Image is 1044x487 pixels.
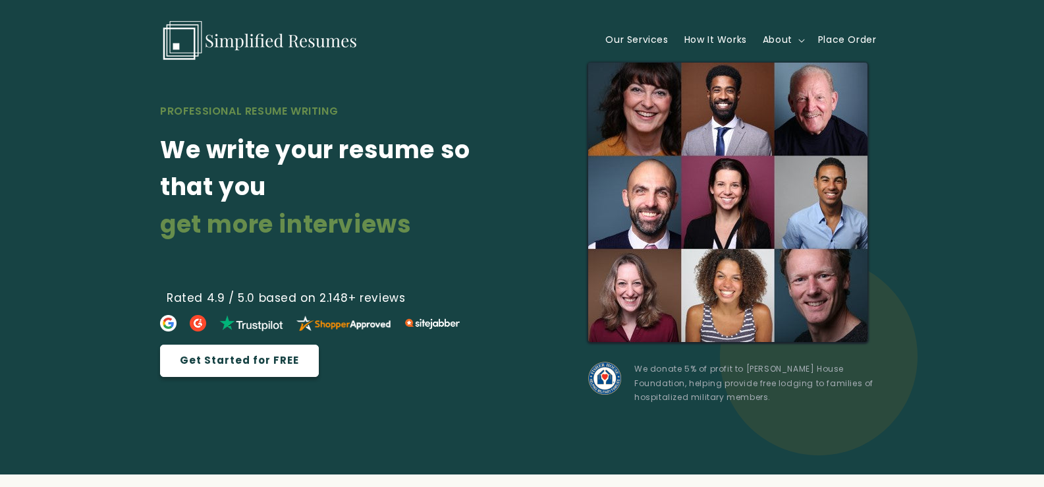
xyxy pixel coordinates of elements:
[634,362,875,405] p: We donate 5% of profit to [PERSON_NAME] House Foundation, helping provide free lodging to familie...
[160,132,470,203] strong: We write your resume so that you
[160,18,358,62] img: Simplified Resumes
[810,26,885,53] a: Place Order
[676,26,755,53] a: How It Works
[597,26,676,53] a: Our Services
[818,34,877,45] span: Place Order
[605,34,668,45] span: Our Services
[160,105,489,119] h2: PROFESSIONAL RESUME WRITING
[684,34,747,45] span: How It Works
[160,344,319,376] a: Get Started for FREE
[755,26,810,53] summary: About
[160,207,411,241] strong: get more interviews
[763,34,792,45] span: About
[167,288,405,308] span: Rated 4.9 / 5.0 based on 2.148+ reviews
[155,13,362,67] a: Simplified Resumes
